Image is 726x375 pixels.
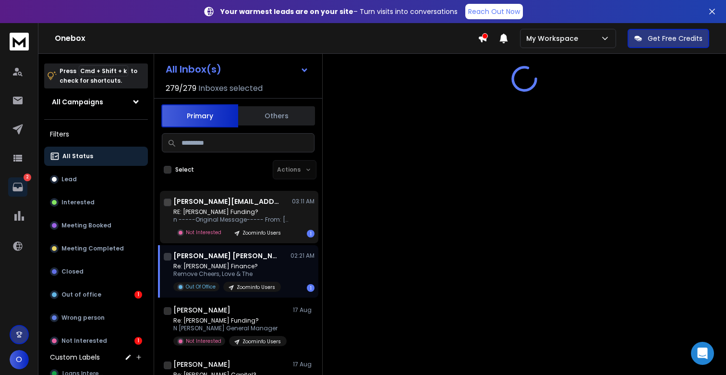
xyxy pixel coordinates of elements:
div: 1 [134,291,142,299]
span: 279 / 279 [166,83,196,94]
h1: [PERSON_NAME][EMAIL_ADDRESS][DOMAIN_NAME] [173,197,279,206]
h1: Onebox [55,33,478,44]
p: 2 [24,174,31,181]
p: n -----Original Message----- From: [PERSON_NAME] [173,216,289,224]
p: 03:11 AM [292,198,315,205]
h3: Custom Labels [50,352,100,362]
p: My Workspace [526,34,582,43]
button: All Inbox(s) [158,60,316,79]
button: Primary [161,104,238,127]
p: Zoominfo Users [242,338,281,345]
p: Remove Cheers, Love & The [173,270,281,278]
button: Interested [44,193,148,212]
div: 1 [134,337,142,345]
h1: [PERSON_NAME] [173,360,230,369]
p: 17 Aug [293,306,315,314]
button: Lead [44,170,148,189]
button: Closed [44,262,148,281]
button: Not Interested1 [44,331,148,350]
p: Out of office [61,291,101,299]
p: Not Interested [61,337,107,345]
p: Meeting Booked [61,222,111,229]
p: Reach Out Now [468,7,520,16]
div: Open Intercom Messenger [691,342,714,365]
p: Interested [61,199,95,206]
button: Get Free Credits [628,29,709,48]
p: Lead [61,175,77,183]
h1: [PERSON_NAME] [173,305,230,315]
p: Re: [PERSON_NAME] Funding? [173,317,287,325]
label: Select [175,166,194,174]
p: Zoominfo Users [242,229,281,237]
strong: Your warmest leads are on your site [220,7,353,16]
h3: Filters [44,127,148,141]
p: 02:21 AM [290,252,315,260]
div: 1 [307,284,315,292]
button: Meeting Completed [44,239,148,258]
p: Closed [61,268,84,275]
p: Zoominfo Users [237,284,275,291]
button: Wrong person [44,308,148,327]
div: 1 [307,230,315,237]
img: logo [10,33,29,50]
p: 17 Aug [293,361,315,368]
p: Get Free Credits [648,34,702,43]
p: Meeting Completed [61,245,124,252]
button: All Campaigns [44,92,148,112]
p: Not Interested [186,229,221,236]
h3: Inboxes selected [198,83,263,94]
p: RE: [PERSON_NAME] Funding? [173,208,289,216]
p: Wrong person [61,314,105,322]
p: N [PERSON_NAME] General Manager [173,325,287,332]
button: Out of office1 [44,285,148,304]
h1: All Campaigns [52,97,103,107]
p: Press to check for shortcuts. [60,66,137,86]
h1: [PERSON_NAME] [PERSON_NAME] [173,251,279,261]
p: Re: [PERSON_NAME] Finance? [173,262,281,270]
span: Cmd + Shift + k [79,65,128,76]
p: All Status [62,152,93,160]
button: Meeting Booked [44,216,148,235]
button: All Status [44,147,148,166]
p: – Turn visits into conversations [220,7,458,16]
button: O [10,350,29,369]
p: Out Of Office [186,283,216,290]
a: Reach Out Now [465,4,523,19]
p: Not Interested [186,337,221,345]
h1: All Inbox(s) [166,64,221,74]
button: Others [238,105,315,126]
a: 2 [8,177,27,197]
